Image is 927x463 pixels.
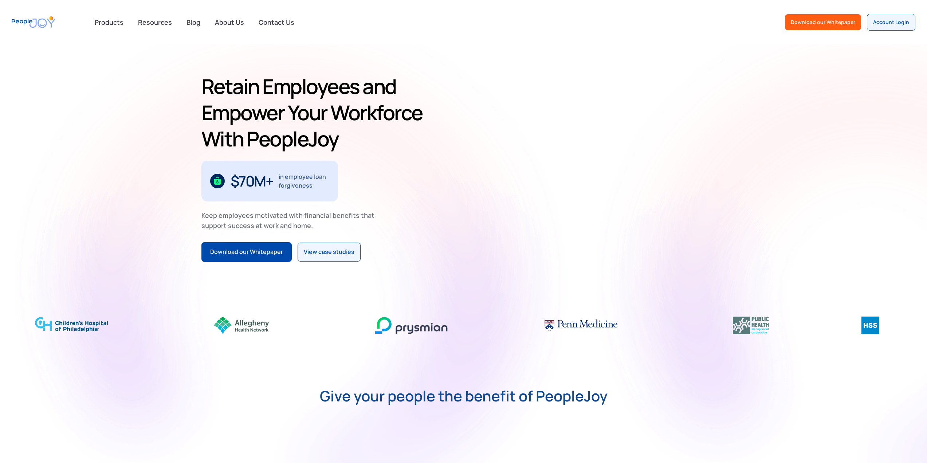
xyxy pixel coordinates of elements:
[210,247,283,257] div: Download our Whitepaper
[320,389,608,403] strong: Give your people the benefit of PeopleJoy
[231,175,273,187] div: $70M+
[254,14,299,30] a: Contact Us
[211,14,248,30] a: About Us
[785,14,861,30] a: Download our Whitepaper
[304,247,354,257] div: View case studies
[201,73,460,152] h1: Retain Employees and Empower Your Workforce With PeopleJoy
[90,15,128,30] div: Products
[12,12,55,32] a: home
[867,14,915,31] a: Account Login
[791,19,855,26] div: Download our Whitepaper
[279,172,329,190] div: in employee loan forgiveness
[298,243,361,262] a: View case studies
[201,242,292,262] a: Download our Whitepaper
[134,14,176,30] a: Resources
[201,161,338,201] div: 1 / 3
[182,14,205,30] a: Blog
[873,19,909,26] div: Account Login
[201,210,381,231] div: Keep employees motivated with financial benefits that support success at work and home.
